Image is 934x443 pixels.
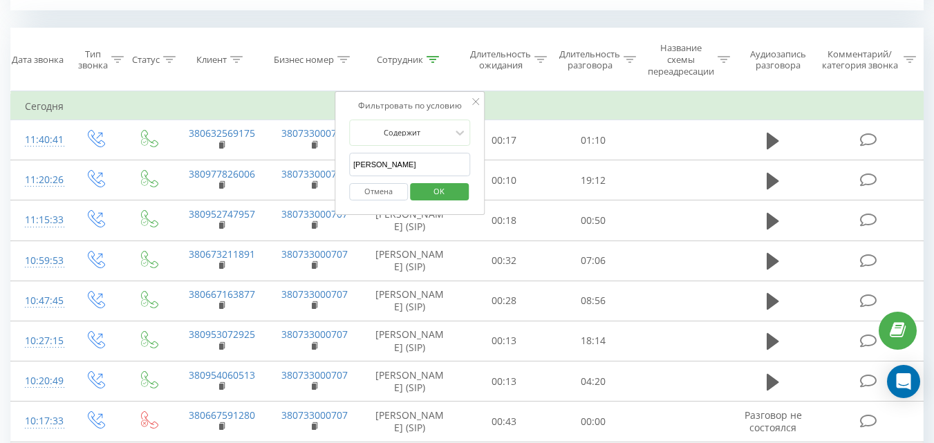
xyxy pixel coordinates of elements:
[460,281,549,321] td: 00:28
[189,207,255,220] a: 380952747957
[460,321,549,361] td: 00:13
[281,328,348,341] a: 380733000707
[11,93,924,120] td: Сегодня
[189,288,255,301] a: 380667163877
[281,167,348,180] a: 380733000707
[189,408,255,422] a: 380667591280
[281,408,348,422] a: 380733000707
[349,99,471,113] div: Фильтровать по условию
[281,288,348,301] a: 380733000707
[420,180,458,202] span: OK
[549,200,638,241] td: 00:50
[819,48,900,72] div: Комментарий/категория звонка
[745,408,802,434] span: Разговор не состоялся
[360,321,460,361] td: [PERSON_NAME] (SIP)
[25,207,54,234] div: 11:15:33
[360,402,460,442] td: [PERSON_NAME] (SIP)
[410,183,469,200] button: OK
[189,328,255,341] a: 380953072925
[470,48,531,72] div: Длительность ожидания
[549,321,638,361] td: 18:14
[460,402,549,442] td: 00:43
[281,368,348,381] a: 380733000707
[25,328,54,355] div: 10:27:15
[132,54,160,66] div: Статус
[360,361,460,402] td: [PERSON_NAME] (SIP)
[25,288,54,314] div: 10:47:45
[78,48,108,72] div: Тип звонка
[360,200,460,241] td: [PERSON_NAME] (SIP)
[25,167,54,194] div: 11:20:26
[349,183,408,200] button: Отмена
[460,120,549,160] td: 00:17
[189,247,255,261] a: 380673211891
[377,54,423,66] div: Сотрудник
[887,365,920,398] div: Open Intercom Messenger
[189,126,255,140] a: 380632569175
[25,408,54,435] div: 10:17:33
[460,200,549,241] td: 00:18
[196,54,227,66] div: Клиент
[460,241,549,281] td: 00:32
[25,368,54,395] div: 10:20:49
[549,160,638,200] td: 19:12
[281,247,348,261] a: 380733000707
[349,153,471,177] input: Введите значение
[648,42,714,77] div: Название схемы переадресации
[189,368,255,381] a: 380954060513
[549,120,638,160] td: 01:10
[549,402,638,442] td: 00:00
[460,160,549,200] td: 00:10
[281,207,348,220] a: 380733000707
[460,361,549,402] td: 00:13
[549,241,638,281] td: 07:06
[25,126,54,153] div: 11:40:41
[189,167,255,180] a: 380977826006
[360,241,460,281] td: [PERSON_NAME] (SIP)
[549,281,638,321] td: 08:56
[25,247,54,274] div: 10:59:53
[743,48,813,72] div: Аудиозапись разговора
[281,126,348,140] a: 380733000707
[549,361,638,402] td: 04:20
[274,54,334,66] div: Бизнес номер
[559,48,620,72] div: Длительность разговора
[12,54,64,66] div: Дата звонка
[360,281,460,321] td: [PERSON_NAME] (SIP)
